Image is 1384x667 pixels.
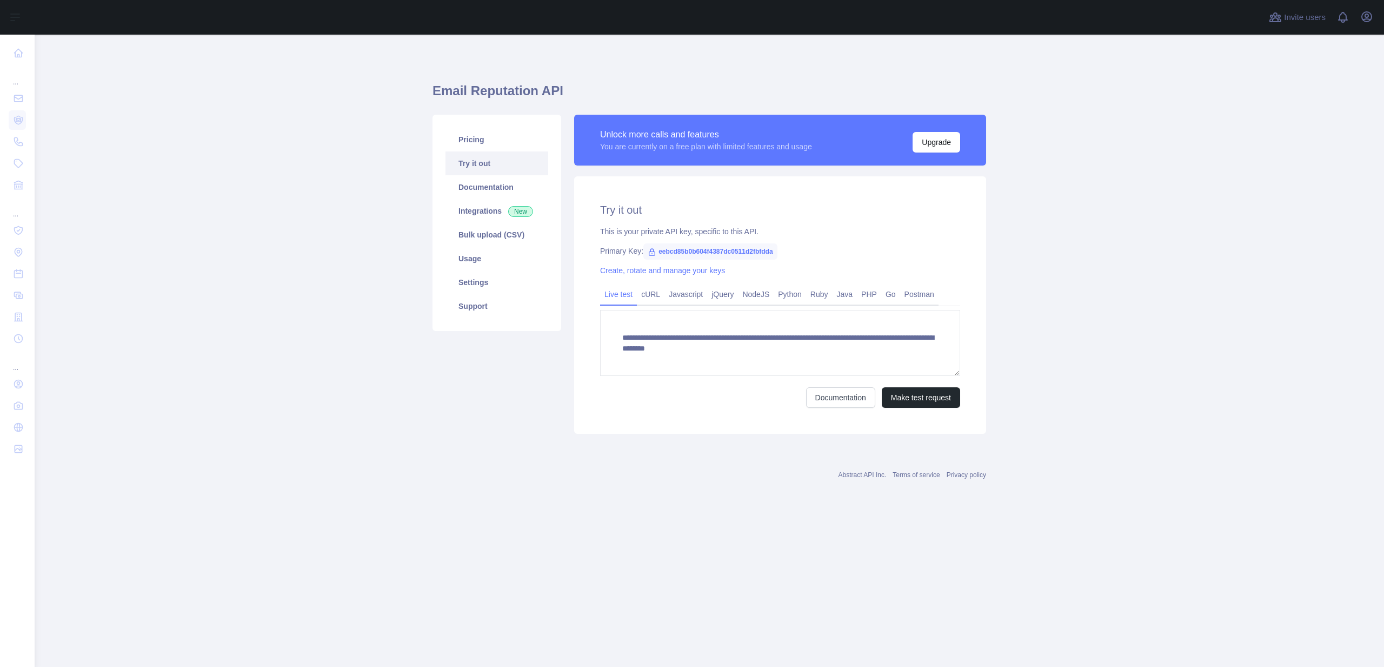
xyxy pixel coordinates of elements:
[833,286,857,303] a: Java
[1267,9,1328,26] button: Invite users
[432,82,986,108] h1: Email Reputation API
[445,223,548,247] a: Bulk upload (CSV)
[707,286,738,303] a: jQuery
[445,247,548,270] a: Usage
[445,128,548,151] a: Pricing
[900,286,939,303] a: Postman
[839,471,887,479] a: Abstract API Inc.
[600,246,960,256] div: Primary Key:
[738,286,774,303] a: NodeJS
[643,243,777,260] span: eebcd85b0b604f4387dc0511d2fbfdda
[600,286,637,303] a: Live test
[806,387,875,408] a: Documentation
[508,206,533,217] span: New
[664,286,707,303] a: Javascript
[600,128,812,141] div: Unlock more calls and features
[600,226,960,237] div: This is your private API key, specific to this API.
[600,266,725,275] a: Create, rotate and manage your keys
[882,387,960,408] button: Make test request
[445,270,548,294] a: Settings
[445,151,548,175] a: Try it out
[9,197,26,219] div: ...
[600,141,812,152] div: You are currently on a free plan with limited features and usage
[881,286,900,303] a: Go
[9,65,26,87] div: ...
[774,286,806,303] a: Python
[445,175,548,199] a: Documentation
[913,132,960,153] button: Upgrade
[637,286,664,303] a: cURL
[9,351,26,372] div: ...
[893,471,940,479] a: Terms of service
[1284,11,1326,24] span: Invite users
[947,471,986,479] a: Privacy policy
[445,199,548,223] a: Integrations New
[445,294,548,318] a: Support
[600,202,960,217] h2: Try it out
[806,286,833,303] a: Ruby
[857,286,881,303] a: PHP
